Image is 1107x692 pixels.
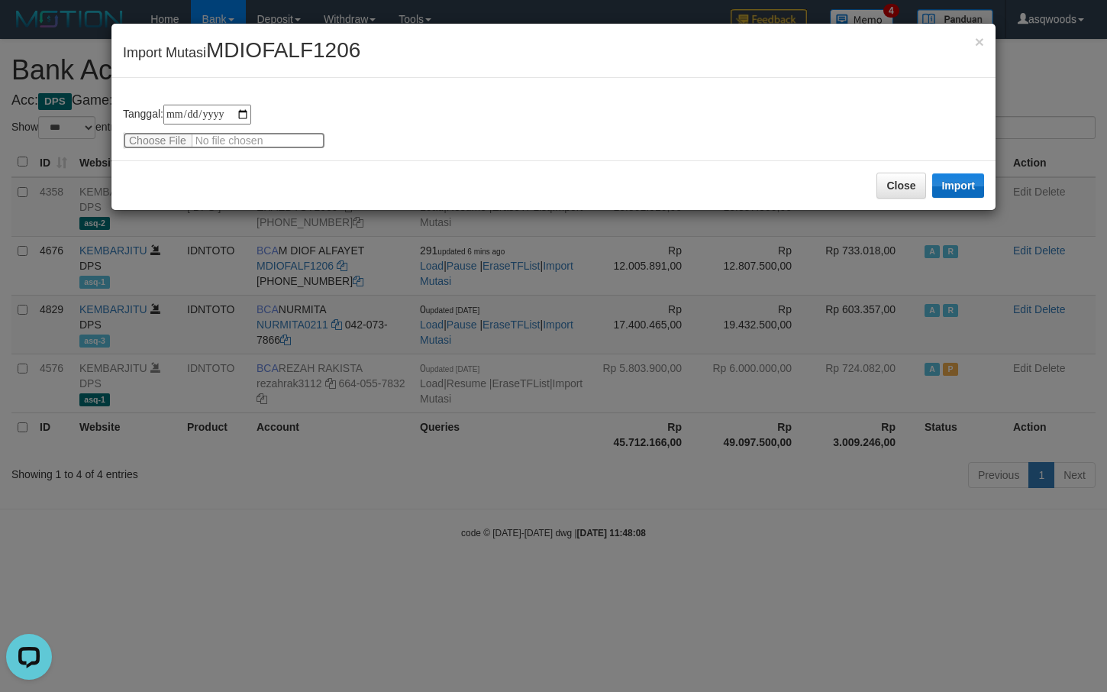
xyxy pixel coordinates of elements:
button: Open LiveChat chat widget [6,6,52,52]
span: Import Mutasi [123,45,360,60]
span: MDIOFALF1206 [206,38,360,62]
span: × [975,33,984,50]
button: Close [975,34,984,50]
button: Import [932,173,984,198]
div: Tanggal: [123,105,984,149]
button: Close [876,173,925,199]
